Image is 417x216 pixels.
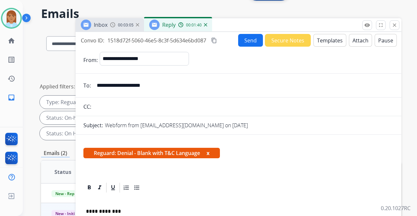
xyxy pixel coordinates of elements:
span: Status [54,168,71,176]
button: Pause [375,34,397,47]
p: Convo ID: [81,37,104,44]
span: 00:03:05 [118,23,134,28]
mat-icon: close [392,22,397,28]
button: x [207,149,209,157]
h2: Emails [41,7,401,20]
span: New - Reply [51,190,81,197]
mat-icon: remove_red_eye [364,22,370,28]
button: Send [238,34,263,47]
img: avatar [2,9,21,27]
p: Applied filters: [40,83,75,90]
div: Bullet List [132,183,142,193]
p: To: [83,82,91,89]
span: 00:01:40 [186,23,202,28]
button: Templates [313,34,346,47]
mat-icon: content_copy [211,38,217,43]
div: Type: Reguard CS [40,96,105,109]
div: Italic [95,183,105,193]
p: Webform from [EMAIL_ADDRESS][DOMAIN_NAME] on [DATE] [105,121,248,129]
p: Emails (2) [41,149,70,157]
div: Underline [108,183,118,193]
div: Status: On-hold – Internal [40,111,124,124]
span: Reguard: Denial - Blank with T&C Language [83,148,220,158]
div: Bold [84,183,94,193]
button: Secure Notes [265,34,311,47]
button: Attach [349,34,372,47]
span: Inbox [94,21,108,28]
div: Ordered List [122,183,131,193]
mat-icon: home [7,37,15,45]
mat-icon: list_alt [7,56,15,64]
span: Reply [162,21,176,28]
p: Subject: [83,121,103,129]
mat-icon: history [7,75,15,83]
p: CC: [83,103,91,111]
p: From: [83,56,98,64]
mat-icon: inbox [7,94,15,101]
div: Status: On Hold - Servicers [40,127,127,140]
span: 1518d72f-5060-46e5-8c3f-5d634e6bd087 [108,37,206,44]
p: 0.20.1027RC [381,204,410,212]
mat-icon: fullscreen [378,22,384,28]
